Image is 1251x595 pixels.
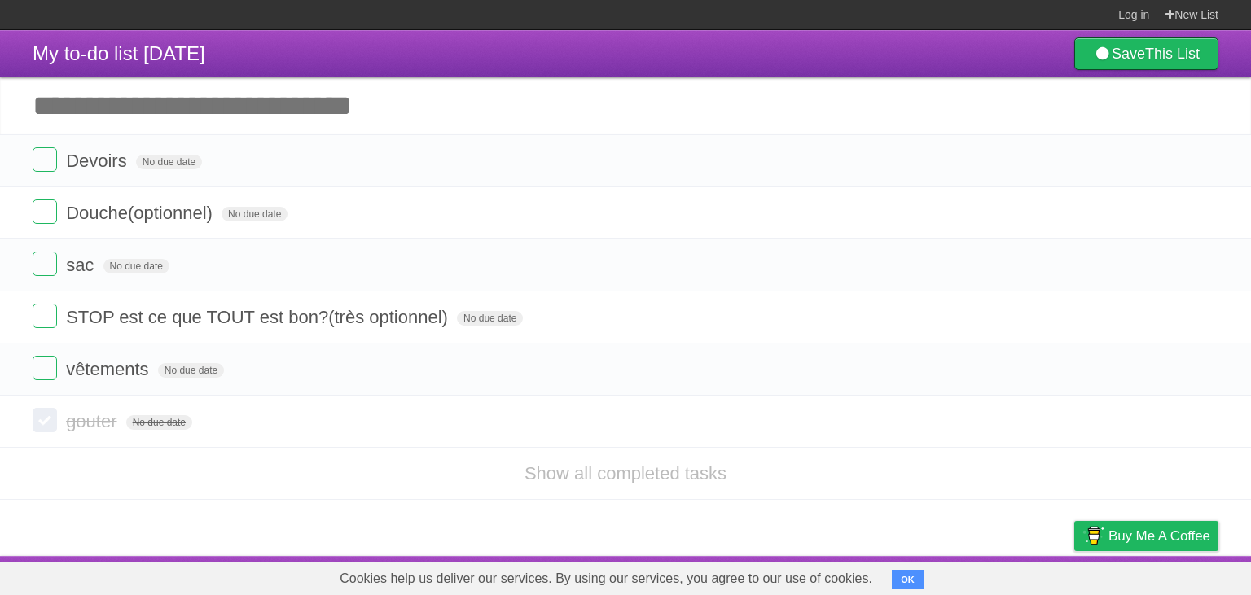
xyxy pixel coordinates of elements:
a: Buy me a coffee [1074,521,1218,551]
a: Developers [911,560,977,591]
button: OK [892,570,924,589]
label: Done [33,356,57,380]
b: This List [1145,46,1200,62]
a: Terms [998,560,1034,591]
span: Douche(optionnel) [66,203,217,223]
a: About [858,560,892,591]
span: My to-do list [DATE] [33,42,205,64]
span: No due date [158,363,224,378]
span: sac [66,255,98,275]
span: STOP est ce que TOUT est bon?(très optionnel) [66,307,452,327]
label: Done [33,252,57,276]
label: Done [33,408,57,432]
span: Cookies help us deliver our services. By using our services, you agree to our use of cookies. [323,562,889,595]
a: Privacy [1053,560,1095,591]
span: Devoirs [66,151,131,171]
a: Suggest a feature [1116,560,1218,591]
label: Done [33,304,57,328]
label: Done [33,199,57,224]
span: No due date [457,311,523,326]
span: Buy me a coffee [1108,522,1210,550]
a: SaveThis List [1074,37,1218,70]
label: Done [33,147,57,172]
span: No due date [103,259,169,273]
span: vêtements [66,359,153,379]
span: No due date [222,207,288,221]
a: Show all completed tasks [525,463,726,483]
span: No due date [126,415,192,430]
span: No due date [136,155,202,169]
span: gouter [66,411,121,431]
img: Buy me a coffee [1082,522,1104,549]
